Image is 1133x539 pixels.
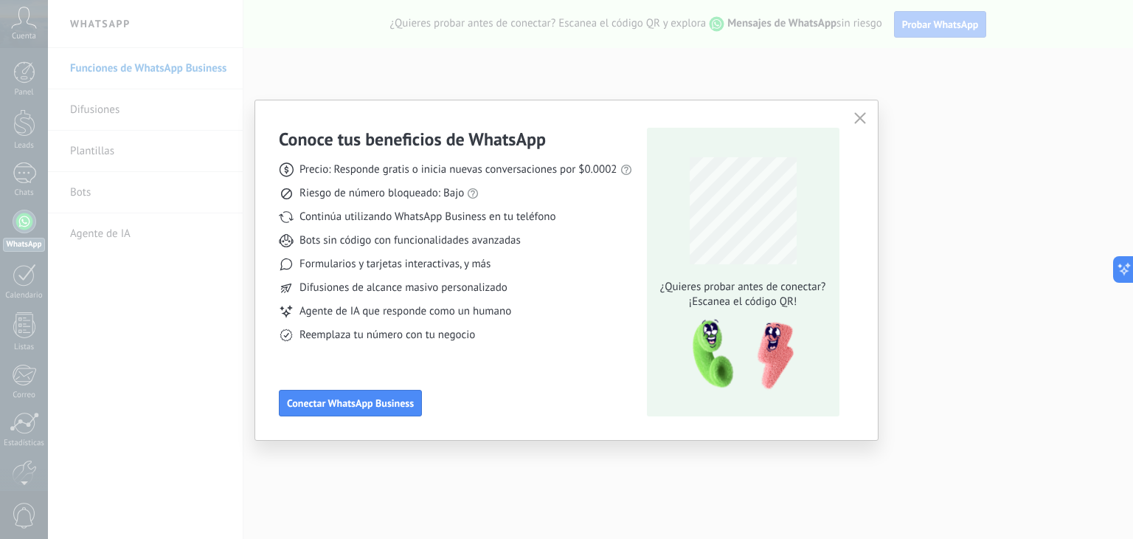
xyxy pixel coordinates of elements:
span: Riesgo de número bloqueado: Bajo [299,186,464,201]
span: Reemplaza tu número con tu negocio [299,328,475,343]
button: Conectar WhatsApp Business [279,390,422,416]
span: ¿Quieres probar antes de conectar? [656,280,830,295]
img: qr-pic-1x.png [680,315,797,394]
span: Precio: Responde gratis o inicia nuevas conversaciones por $0.0002 [299,162,617,177]
h3: Conoce tus beneficios de WhatsApp [279,128,546,151]
span: Difusiones de alcance masivo personalizado [299,281,507,295]
span: Agente de IA que responde como un humano [299,304,511,319]
span: Conectar WhatsApp Business [287,398,414,408]
span: ¡Escanea el código QR! [656,295,830,309]
span: Continúa utilizando WhatsApp Business en tu teléfono [299,210,555,224]
span: Formularios y tarjetas interactivas, y más [299,257,491,272]
span: Bots sin código con funcionalidades avanzadas [299,233,521,248]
